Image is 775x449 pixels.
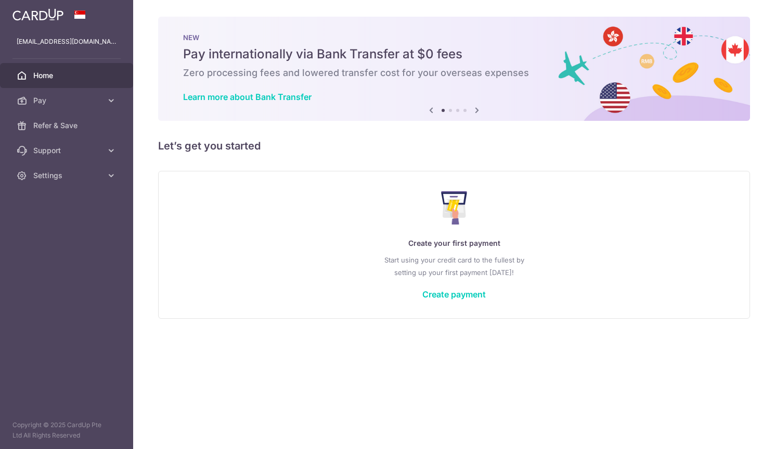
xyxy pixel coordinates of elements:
[158,17,750,121] img: Bank transfer banner
[183,33,725,42] p: NEW
[33,170,102,181] span: Settings
[33,95,102,106] span: Pay
[179,254,729,279] p: Start using your credit card to the fullest by setting up your first payment [DATE]!
[12,8,63,21] img: CardUp
[33,145,102,156] span: Support
[33,70,102,81] span: Home
[158,138,750,154] h5: Let’s get you started
[33,120,102,131] span: Refer & Save
[441,191,468,224] img: Make Payment
[422,289,486,300] a: Create payment
[183,46,725,63] h5: Pay internationally via Bank Transfer at $0 fees
[183,92,312,102] a: Learn more about Bank Transfer
[183,67,725,79] h6: Zero processing fees and lowered transfer cost for your overseas expenses
[179,237,729,250] p: Create your first payment
[17,36,117,47] p: [EMAIL_ADDRESS][DOMAIN_NAME]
